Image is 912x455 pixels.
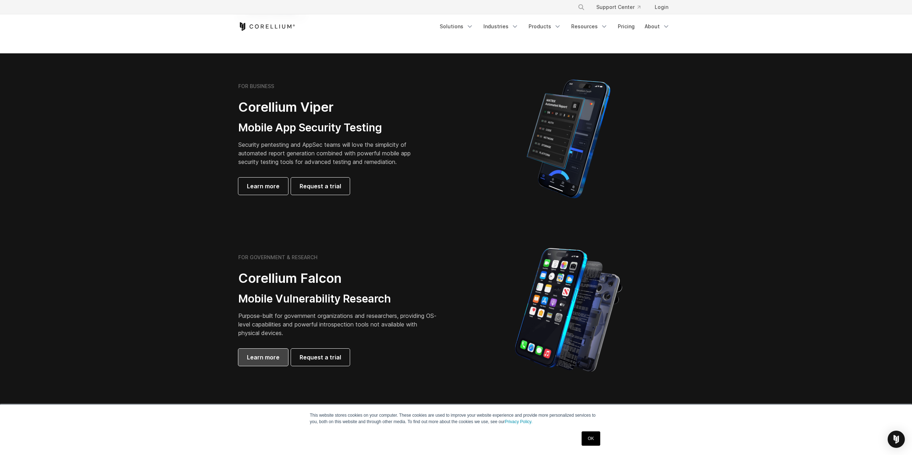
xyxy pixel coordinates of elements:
span: Request a trial [300,182,341,190]
a: Request a trial [291,178,350,195]
div: Navigation Menu [435,20,674,33]
img: Corellium MATRIX automated report on iPhone showing app vulnerability test results across securit... [515,76,622,202]
a: Solutions [435,20,478,33]
a: Pricing [613,20,639,33]
a: Industries [479,20,523,33]
button: Search [575,1,588,14]
a: Learn more [238,178,288,195]
span: Learn more [247,353,280,362]
a: Login [649,1,674,14]
h6: FOR GOVERNMENT & RESEARCH [238,254,317,261]
a: Learn more [238,349,288,366]
span: Request a trial [300,353,341,362]
a: Resources [567,20,612,33]
div: Open Intercom Messenger [888,431,905,448]
div: Navigation Menu [569,1,674,14]
a: Privacy Policy. [505,419,533,424]
a: Products [524,20,565,33]
span: Learn more [247,182,280,190]
p: This website stores cookies on your computer. These cookies are used to improve your website expe... [310,412,602,425]
h3: Mobile App Security Testing [238,121,422,135]
h2: Corellium Viper [238,99,422,115]
h6: FOR BUSINESS [238,83,274,89]
h3: Mobile Vulnerability Research [238,292,439,306]
img: iPhone model separated into the mechanics used to build the physical device. [515,247,622,373]
a: Request a trial [291,349,350,366]
a: Support Center [591,1,646,14]
a: OK [582,431,600,446]
p: Purpose-built for government organizations and researchers, providing OS-level capabilities and p... [238,311,439,337]
a: About [640,20,674,33]
h2: Corellium Falcon [238,270,439,286]
a: Corellium Home [238,22,295,31]
p: Security pentesting and AppSec teams will love the simplicity of automated report generation comb... [238,140,422,166]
